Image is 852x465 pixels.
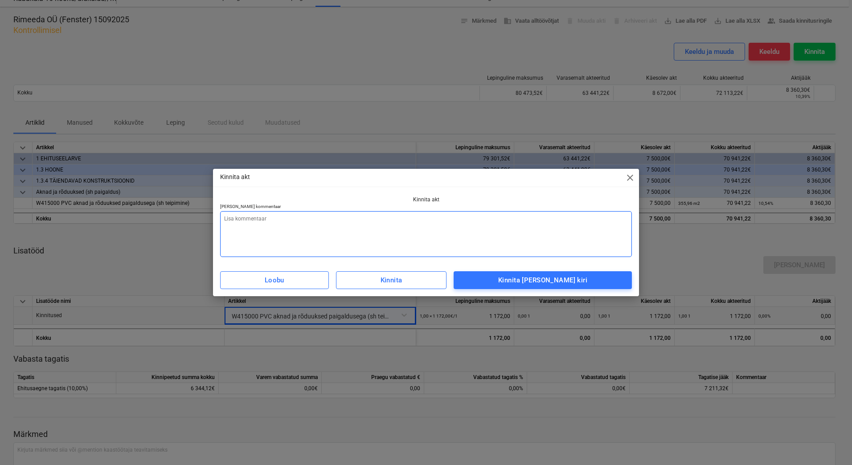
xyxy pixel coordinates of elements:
[381,274,402,286] div: Kinnita
[625,172,635,183] span: close
[498,274,587,286] div: Kinnita [PERSON_NAME] kiri
[265,274,284,286] div: Loobu
[454,271,632,289] button: Kinnita [PERSON_NAME] kiri
[220,204,632,211] p: [PERSON_NAME] kommentaar
[807,422,852,465] iframe: Chat Widget
[336,271,447,289] button: Kinnita
[220,172,250,182] p: Kinnita akt
[220,271,329,289] button: Loobu
[220,196,632,204] p: Kinnita akt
